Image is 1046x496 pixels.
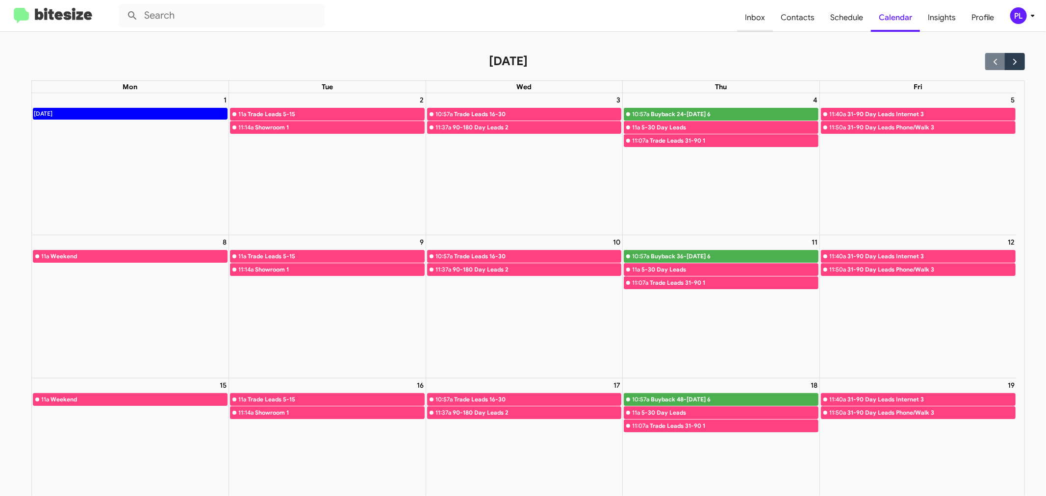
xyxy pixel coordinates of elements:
h2: [DATE] [489,53,528,69]
div: Trade Leads 31-90 1 [650,136,818,146]
a: Monday [121,81,140,93]
td: September 10, 2025 [426,235,623,378]
a: September 19, 2025 [1006,378,1017,392]
a: Calendar [871,3,920,32]
div: Trade Leads 16-30 [454,251,621,261]
div: 11a [238,251,246,261]
td: September 9, 2025 [229,235,426,378]
div: 11:07a [632,278,648,288]
div: 11:14a [238,408,254,418]
div: 11:37a [435,408,451,418]
a: Contacts [773,3,822,32]
a: Wednesday [514,81,534,93]
a: Inbox [737,3,773,32]
div: Trade Leads 5-15 [248,395,424,404]
div: Trade Leads 5-15 [248,251,424,261]
button: Next month [1005,53,1025,70]
div: Buyback 36-[DATE] 6 [651,251,818,261]
div: 90-180 Day Leads 2 [453,123,621,132]
td: September 11, 2025 [623,235,820,378]
a: Friday [912,81,924,93]
div: 11:40a [829,251,846,261]
div: 31-90 Day Leads Phone/Walk 3 [847,265,1015,274]
div: Weekend [51,395,227,404]
td: September 4, 2025 [623,93,820,235]
div: Trade Leads 5-15 [248,109,424,119]
a: Tuesday [320,81,335,93]
div: Trade Leads 31-90 1 [650,421,818,431]
a: September 2, 2025 [418,93,426,107]
button: Previous month [985,53,1005,70]
div: 31-90 Day Leads Phone/Walk 3 [847,408,1015,418]
div: 11a [41,395,49,404]
a: September 16, 2025 [415,378,426,392]
div: 11:07a [632,136,648,146]
div: 10:57a [435,109,453,119]
div: 11:40a [829,395,846,404]
div: 11:50a [829,123,846,132]
a: September 17, 2025 [612,378,622,392]
div: 11:50a [829,265,846,274]
div: 31-90 Day Leads Phone/Walk 3 [847,123,1015,132]
a: September 10, 2025 [611,235,622,249]
div: Buyback 24-[DATE] 6 [651,109,818,119]
td: September 1, 2025 [32,93,229,235]
div: Showroom 1 [255,123,424,132]
input: Search [119,4,325,27]
div: 11a [238,109,246,119]
div: 10:57a [435,395,453,404]
div: 11:14a [238,265,254,274]
a: September 11, 2025 [810,235,819,249]
a: September 9, 2025 [418,235,426,249]
div: Trade Leads 31-90 1 [650,278,818,288]
a: Thursday [714,81,729,93]
a: September 4, 2025 [811,93,819,107]
div: 11a [238,395,246,404]
div: 10:57a [632,395,649,404]
td: September 3, 2025 [426,93,623,235]
a: Profile [964,3,1002,32]
div: 11a [632,408,640,418]
div: 11:40a [829,109,846,119]
div: Showroom 1 [255,408,424,418]
a: September 12, 2025 [1006,235,1017,249]
div: 90-180 Day Leads 2 [453,265,621,274]
div: 31-90 Day Leads Internet 3 [847,251,1015,261]
button: PL [1002,7,1035,24]
div: 11:07a [632,421,648,431]
td: September 5, 2025 [819,93,1017,235]
div: 10:57a [632,251,649,261]
div: Buyback 48-[DATE] 6 [651,395,818,404]
div: 31-90 Day Leads Internet 3 [847,395,1015,404]
td: September 8, 2025 [32,235,229,378]
td: September 2, 2025 [229,93,426,235]
div: 11:37a [435,123,451,132]
div: 11:14a [238,123,254,132]
a: Schedule [822,3,871,32]
div: 10:57a [632,109,649,119]
div: 11:37a [435,265,451,274]
div: 90-180 Day Leads 2 [453,408,621,418]
a: September 3, 2025 [614,93,622,107]
div: 11a [632,123,640,132]
div: 10:57a [435,251,453,261]
div: 5-30 Day Leads [641,408,818,418]
div: PL [1010,7,1027,24]
div: 11a [632,265,640,274]
a: September 8, 2025 [221,235,229,249]
div: Showroom 1 [255,265,424,274]
a: Insights [920,3,964,32]
a: September 5, 2025 [1009,93,1017,107]
td: September 12, 2025 [819,235,1017,378]
div: 31-90 Day Leads Internet 3 [847,109,1015,119]
div: Weekend [51,251,227,261]
div: 11:50a [829,408,846,418]
div: 11a [41,251,49,261]
div: Trade Leads 16-30 [454,395,621,404]
div: [DATE] [33,108,53,119]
